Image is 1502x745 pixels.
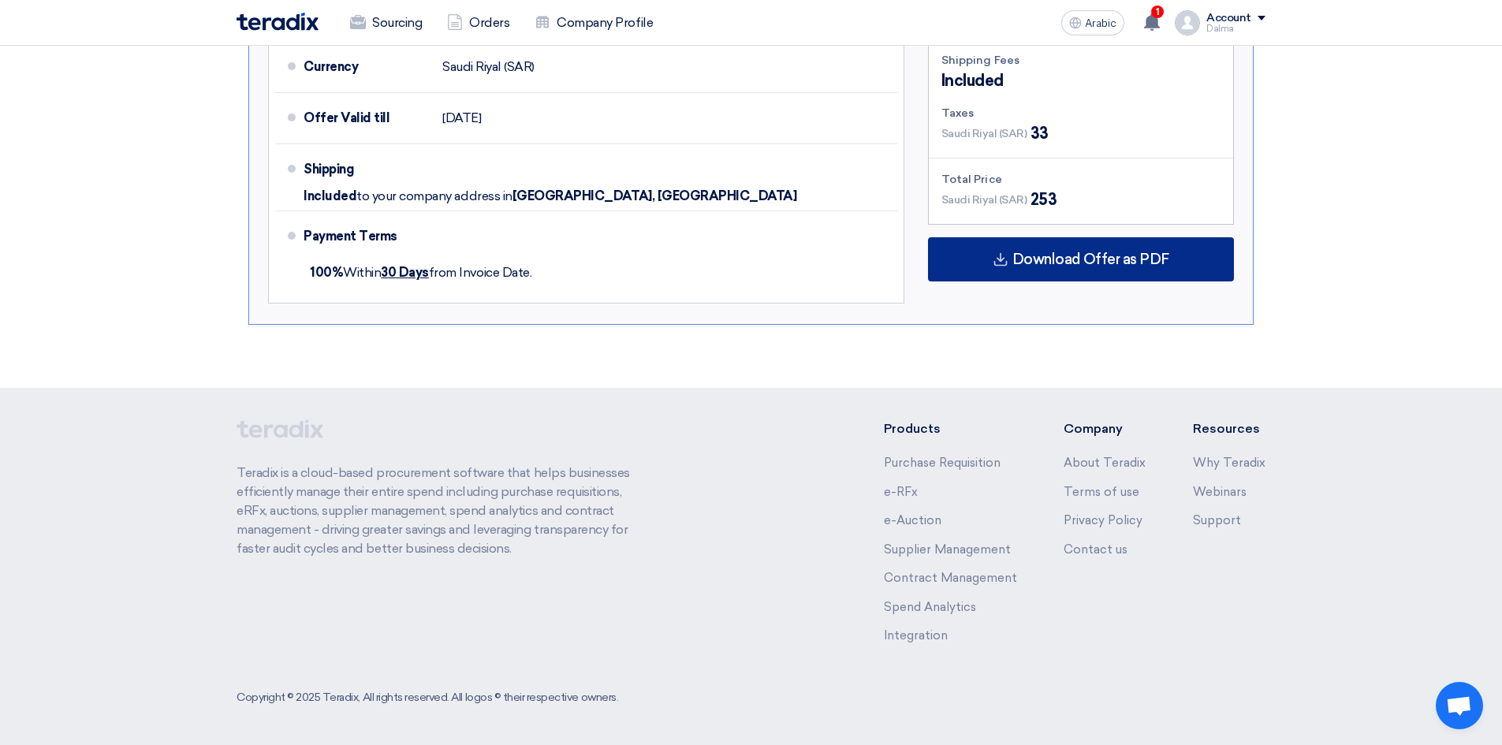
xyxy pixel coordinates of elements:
a: Contact us [1064,542,1127,557]
font: Currency [304,59,358,74]
font: Shipping [304,162,353,177]
a: e-RFx [884,485,918,499]
font: Offer Valid till [304,110,389,125]
font: Sourcing [372,15,422,30]
a: About Teradix [1064,456,1146,470]
font: Taxes [941,106,975,120]
a: Support [1193,513,1241,527]
button: Arabic [1061,10,1124,35]
font: [DATE] [442,110,481,125]
a: Purchase Requisition [884,456,1001,470]
font: Saudi Riyal (SAR) [941,193,1027,207]
font: 100% [310,265,343,280]
a: Spend Analytics [884,600,976,614]
a: Privacy Policy [1064,513,1142,527]
a: Why Teradix [1193,456,1265,470]
font: Payment Terms [304,229,397,244]
font: Products [884,421,941,436]
a: Orders [434,6,522,40]
font: Download Offer as PDF [1012,251,1169,268]
font: Included [304,188,356,203]
a: e-Auction [884,513,941,527]
font: Saudi Riyal (SAR) [442,59,535,74]
a: Contract Management [884,571,1017,585]
font: Saudi Riyal (SAR) [941,127,1027,140]
a: Supplier Management [884,542,1011,557]
font: Shipping Fees [941,54,1019,67]
a: Sourcing [337,6,434,40]
font: to your company address in [356,188,512,203]
font: from Invoice Date. [429,265,531,280]
font: Copyright © 2025 Teradix, All rights reserved. All logos © their respective owners. [237,691,618,704]
a: Webinars [1193,485,1247,499]
font: 33 [1031,124,1049,143]
img: profile_test.png [1175,10,1200,35]
font: Company Profile [557,15,653,30]
font: [GEOGRAPHIC_DATA], [GEOGRAPHIC_DATA] [512,188,797,203]
font: Dalma [1206,24,1234,34]
a: Integration [884,628,948,643]
font: Account [1206,11,1251,24]
font: 1 [1156,6,1160,17]
div: Open chat [1436,682,1483,729]
a: Terms of use [1064,485,1139,499]
font: Total Price [941,173,1002,186]
font: Resources [1193,421,1260,436]
font: Teradix is ​​a cloud-based procurement software that helps businesses efficiently manage their en... [237,465,630,556]
font: Orders [469,15,509,30]
font: Within [343,265,381,280]
font: Arabic [1085,17,1116,30]
font: 253 [1031,190,1057,209]
font: Company [1064,421,1123,436]
font: Included [941,71,1004,90]
font: 30 Days [381,265,429,280]
img: Teradix logo [237,13,319,31]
